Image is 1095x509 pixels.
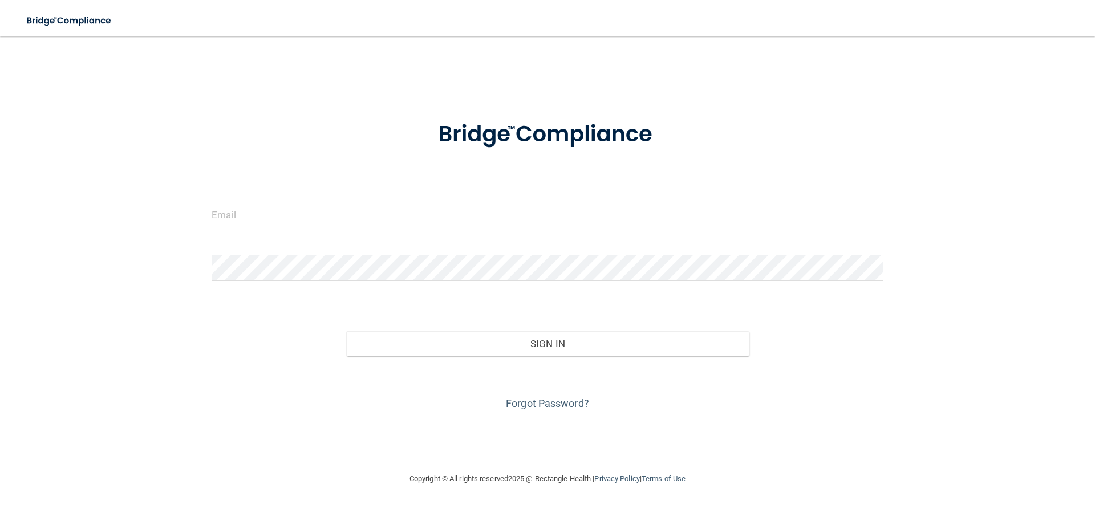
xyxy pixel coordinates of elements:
[17,9,122,32] img: bridge_compliance_login_screen.278c3ca4.svg
[506,397,589,409] a: Forgot Password?
[594,474,639,483] a: Privacy Policy
[642,474,686,483] a: Terms of Use
[212,202,883,227] input: Email
[346,331,749,356] button: Sign In
[339,461,756,497] div: Copyright © All rights reserved 2025 @ Rectangle Health | |
[415,105,680,164] img: bridge_compliance_login_screen.278c3ca4.svg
